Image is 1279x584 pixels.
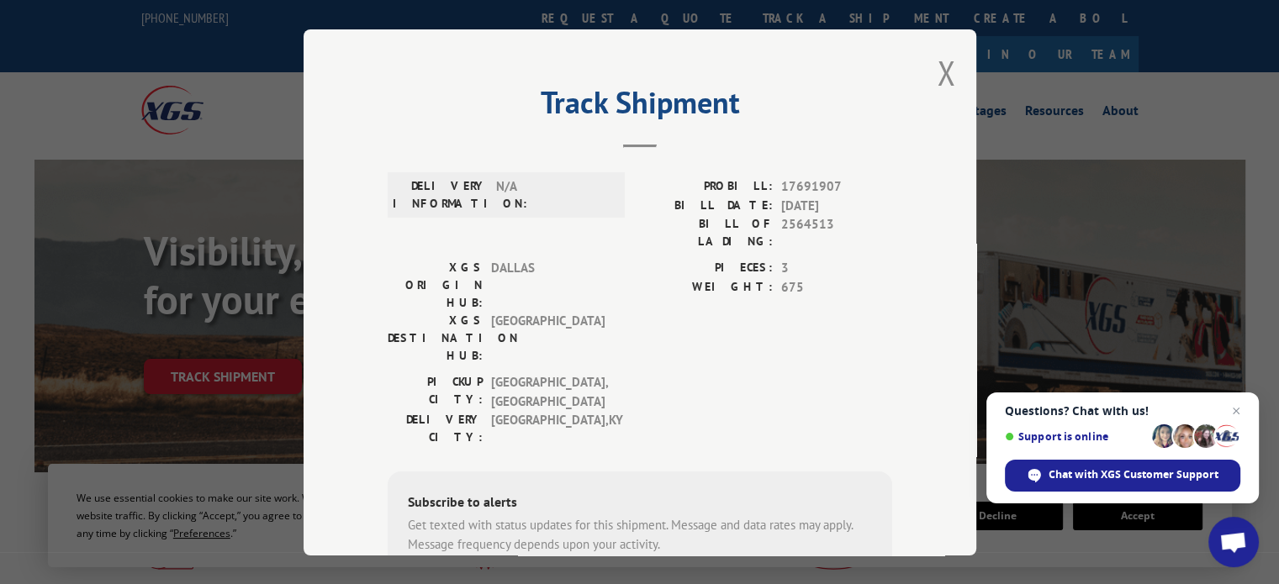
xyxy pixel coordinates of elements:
[937,50,955,95] button: Close modal
[1005,430,1146,443] span: Support is online
[640,177,773,197] label: PROBILL:
[491,312,605,365] span: [GEOGRAPHIC_DATA]
[496,177,610,213] span: N/A
[408,492,872,516] div: Subscribe to alerts
[491,411,605,446] span: [GEOGRAPHIC_DATA] , KY
[781,259,892,278] span: 3
[388,373,483,411] label: PICKUP CITY:
[781,196,892,215] span: [DATE]
[781,215,892,250] span: 2564513
[1005,404,1240,418] span: Questions? Chat with us!
[640,259,773,278] label: PIECES:
[781,277,892,297] span: 675
[388,91,892,123] h2: Track Shipment
[640,196,773,215] label: BILL DATE:
[388,411,483,446] label: DELIVERY CITY:
[388,312,483,365] label: XGS DESTINATION HUB:
[1226,401,1246,421] span: Close chat
[1005,460,1240,492] div: Chat with XGS Customer Support
[388,259,483,312] label: XGS ORIGIN HUB:
[1208,517,1259,567] div: Open chat
[393,177,488,213] label: DELIVERY INFORMATION:
[640,277,773,297] label: WEIGHT:
[491,373,605,411] span: [GEOGRAPHIC_DATA] , [GEOGRAPHIC_DATA]
[491,259,605,312] span: DALLAS
[640,215,773,250] label: BILL OF LADING:
[781,177,892,197] span: 17691907
[408,516,872,554] div: Get texted with status updates for this shipment. Message and data rates may apply. Message frequ...
[1049,467,1218,482] span: Chat with XGS Customer Support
